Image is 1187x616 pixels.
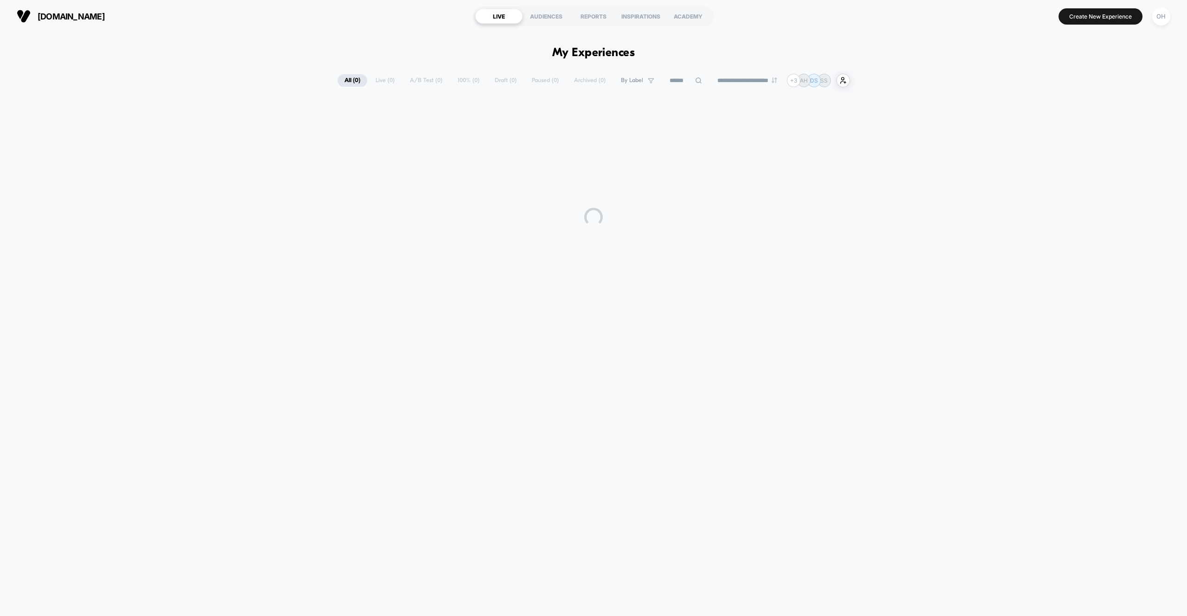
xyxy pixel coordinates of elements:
[17,9,31,23] img: Visually logo
[38,12,105,21] span: [DOMAIN_NAME]
[810,77,818,84] p: DS
[570,9,617,24] div: REPORTS
[621,77,643,84] span: By Label
[1059,8,1142,25] button: Create New Experience
[787,74,800,87] div: + 3
[552,46,635,60] h1: My Experiences
[800,77,808,84] p: AH
[523,9,570,24] div: AUDIENCES
[1149,7,1173,26] button: OH
[14,9,108,24] button: [DOMAIN_NAME]
[664,9,712,24] div: ACADEMY
[475,9,523,24] div: LIVE
[1152,7,1170,26] div: OH
[338,74,367,87] span: All ( 0 )
[617,9,664,24] div: INSPIRATIONS
[820,77,828,84] p: SS
[772,77,777,83] img: end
